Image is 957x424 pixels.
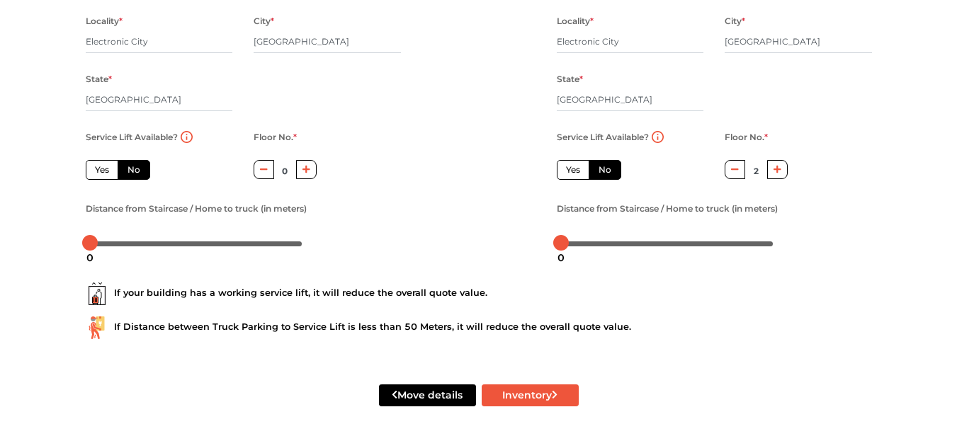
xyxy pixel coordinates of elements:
label: State [86,70,112,88]
button: Move details [379,384,476,406]
div: If your building has a working service lift, it will reduce the overall quote value. [86,282,872,305]
label: Yes [86,160,118,180]
img: ... [86,316,108,339]
label: State [557,70,583,88]
label: No [589,160,621,180]
label: Distance from Staircase / Home to truck (in meters) [86,200,307,218]
label: City [725,12,745,30]
label: Locality [557,12,594,30]
div: If Distance between Truck Parking to Service Lift is less than 50 Meters, it will reduce the over... [86,316,872,339]
label: Yes [557,160,589,180]
div: 0 [552,246,570,270]
label: Floor No. [254,128,297,147]
img: ... [86,282,108,305]
label: City [254,12,274,30]
label: Service Lift Available? [557,128,649,147]
div: 0 [81,246,99,270]
label: Floor No. [725,128,768,147]
label: No [118,160,150,180]
button: Inventory [482,384,579,406]
label: Locality [86,12,123,30]
label: Distance from Staircase / Home to truck (in meters) [557,200,778,218]
label: Service Lift Available? [86,128,178,147]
